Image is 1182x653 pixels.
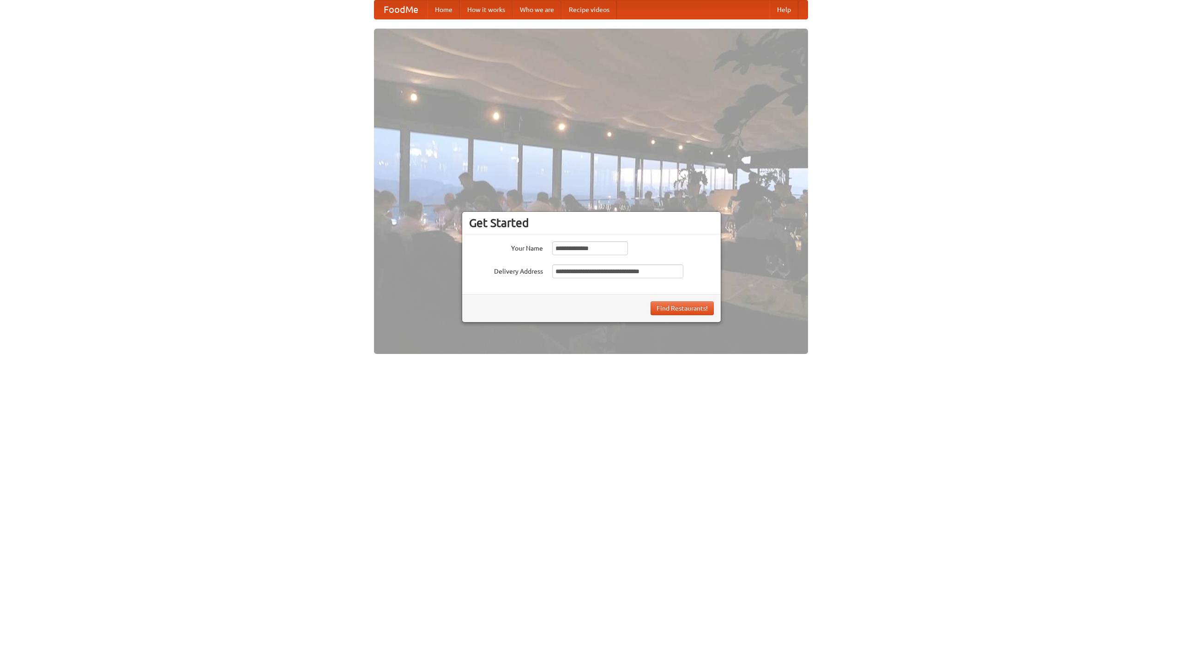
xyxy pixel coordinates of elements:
button: Find Restaurants! [651,301,714,315]
h3: Get Started [469,216,714,230]
a: Who we are [513,0,561,19]
label: Delivery Address [469,264,543,276]
label: Your Name [469,241,543,253]
a: Help [770,0,798,19]
a: Recipe videos [561,0,617,19]
a: How it works [460,0,513,19]
a: FoodMe [374,0,428,19]
a: Home [428,0,460,19]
